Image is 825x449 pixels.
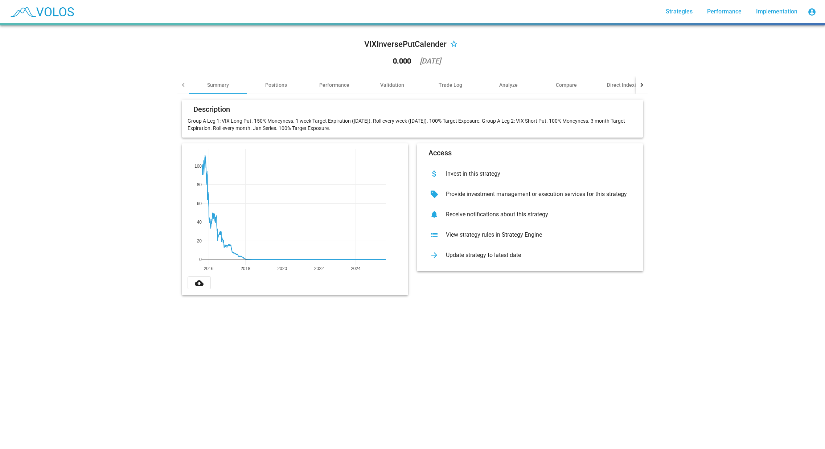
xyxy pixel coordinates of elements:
div: VIXInversePutCalender [364,38,447,50]
div: Provide investment management or execution services for this strategy [440,191,632,198]
button: Update strategy to latest date [423,245,637,265]
summary: DescriptionGroup A Leg 1: VIX Long Put. 150% Moneyness. 1 week Target Expiration ([DATE]). Roll e... [177,94,648,301]
mat-card-title: Description [193,106,230,113]
a: Performance [701,5,747,18]
a: Strategies [660,5,698,18]
mat-icon: sell [428,188,440,200]
div: [DATE] [420,57,441,65]
a: Implementation [750,5,803,18]
span: Performance [707,8,742,15]
div: Summary [207,81,229,89]
div: 0.000 [393,57,411,65]
button: Receive notifications about this strategy [423,204,637,225]
div: Invest in this strategy [440,170,632,177]
mat-icon: account_circle [808,8,816,16]
div: Positions [265,81,287,89]
mat-icon: attach_money [428,168,440,180]
div: View strategy rules in Strategy Engine [440,231,632,238]
mat-card-title: Access [428,149,452,156]
div: Update strategy to latest date [440,252,632,259]
div: Analyze [499,81,518,89]
button: Provide investment management or execution services for this strategy [423,184,637,204]
span: Implementation [756,8,797,15]
div: Performance [319,81,349,89]
mat-icon: cloud_download [195,279,204,287]
mat-icon: notifications [428,209,440,220]
span: Strategies [666,8,693,15]
div: Compare [556,81,577,89]
mat-icon: list [428,229,440,241]
div: Receive notifications about this strategy [440,211,632,218]
img: blue_transparent.png [6,3,78,21]
mat-icon: arrow_forward [428,249,440,261]
button: View strategy rules in Strategy Engine [423,225,637,245]
p: Group A Leg 1: VIX Long Put. 150% Moneyness. 1 week Target Expiration ([DATE]). Roll every week (... [188,117,637,132]
div: Trade Log [439,81,462,89]
mat-icon: star_border [450,40,458,49]
div: Validation [380,81,404,89]
button: Invest in this strategy [423,164,637,184]
div: Direct Indexing [607,81,642,89]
